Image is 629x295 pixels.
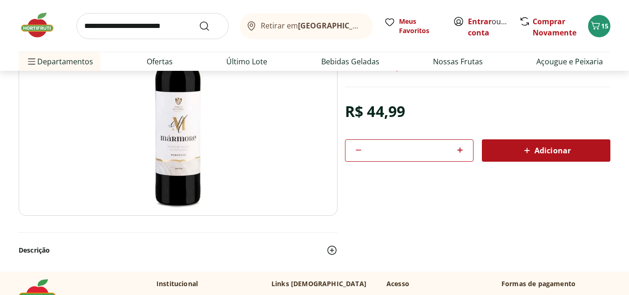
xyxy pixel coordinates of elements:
p: Formas de pagamento [501,279,610,288]
a: Criar conta [468,16,519,38]
a: Meus Favoritos [384,17,442,35]
span: ou [468,16,509,38]
span: Departamentos [26,50,93,73]
button: Adicionar [482,139,610,162]
input: search [76,13,229,39]
a: Entrar [468,16,492,27]
a: Bebidas Geladas [321,56,379,67]
div: R$ 44,99 [345,98,405,124]
a: Último Lote [226,56,267,67]
b: [GEOGRAPHIC_DATA]/[GEOGRAPHIC_DATA] [298,21,455,31]
button: Submit Search [199,21,221,32]
span: 15 [601,21,609,30]
img: Hortifruti [19,11,65,39]
button: Menu [26,50,37,73]
button: Retirar em[GEOGRAPHIC_DATA]/[GEOGRAPHIC_DATA] [240,13,373,39]
a: Comprar Novamente [533,16,576,38]
p: Institucional [156,279,198,288]
p: Links [DEMOGRAPHIC_DATA] [271,279,366,288]
button: Descrição [19,240,338,261]
a: Nossas Frutas [433,56,483,67]
span: Meus Favoritos [399,17,442,35]
p: Acesso [386,279,409,288]
a: Açougue e Peixaria [536,56,603,67]
a: Ofertas [147,56,173,67]
span: Retirar em [261,21,364,30]
button: Carrinho [588,15,610,37]
span: Adicionar [521,145,571,156]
